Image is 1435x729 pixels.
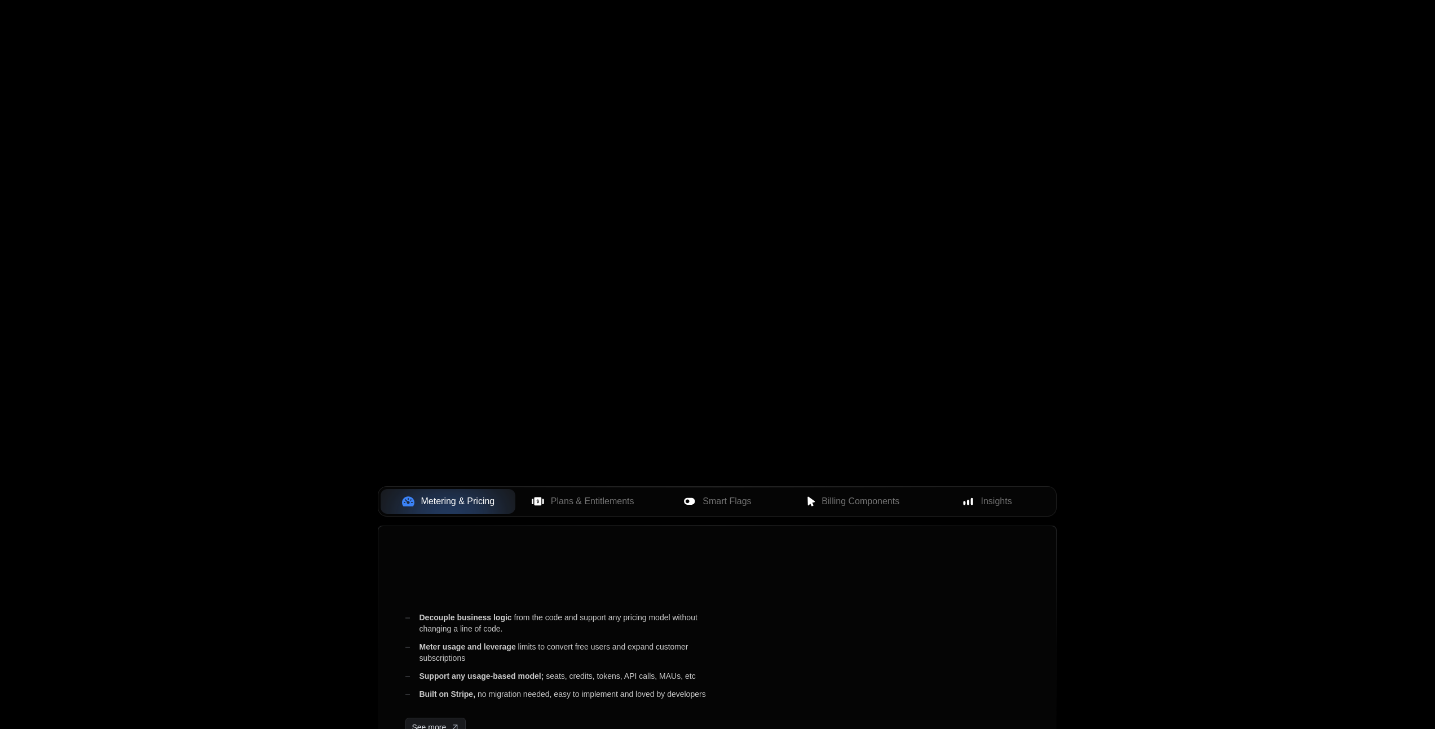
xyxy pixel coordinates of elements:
span: Plans & Entitlements [551,495,634,508]
span: Built on Stripe, [419,690,475,699]
span: Meter usage and leverage [419,642,515,651]
span: Smart Flags [703,495,751,508]
span: Decouple business logic [419,613,511,622]
div: seats, credits, tokens, API calls, MAUs, etc [405,670,726,682]
button: Smart Flags [650,489,785,514]
button: Billing Components [785,489,920,514]
div: no migration needed, easy to implement and loved by developers [405,688,726,700]
span: Support any usage-based model; [419,672,544,681]
div: limits to convert free users and expand customer subscriptions [405,641,726,664]
button: Metering & Pricing [381,489,515,514]
div: from the code and support any pricing model without changing a line of code. [405,612,726,634]
span: Metering & Pricing [421,495,495,508]
span: Insights [981,495,1012,508]
span: Billing Components [822,495,899,508]
button: Insights [920,489,1054,514]
button: Plans & Entitlements [515,489,650,514]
